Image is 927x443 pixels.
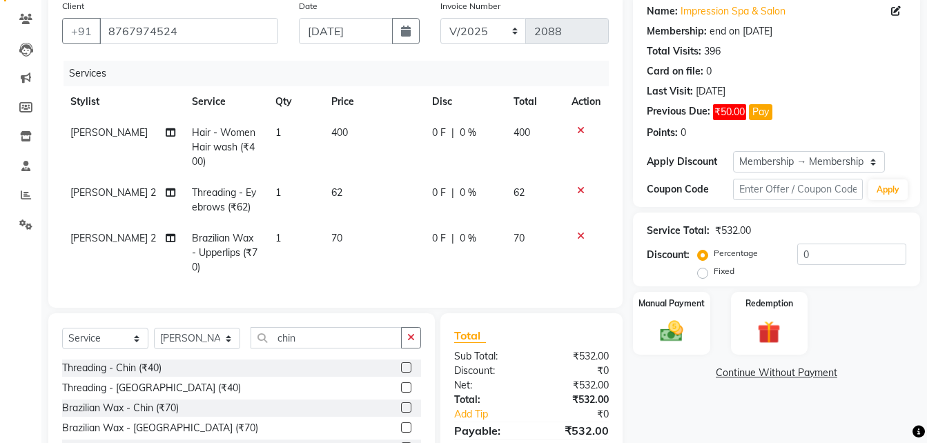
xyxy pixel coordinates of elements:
[444,407,546,422] a: Add Tip
[275,186,281,199] span: 1
[681,126,686,140] div: 0
[444,378,531,393] div: Net:
[451,186,454,200] span: |
[505,86,563,117] th: Total
[454,328,486,343] span: Total
[713,104,746,120] span: ₹50.00
[62,361,162,375] div: Threading - Chin (₹40)
[647,182,733,197] div: Coupon Code
[444,349,531,364] div: Sub Total:
[451,231,454,246] span: |
[70,186,156,199] span: [PERSON_NAME] 2
[704,44,721,59] div: 396
[531,349,619,364] div: ₹532.00
[647,84,693,99] div: Last Visit:
[323,86,424,117] th: Price
[275,232,281,244] span: 1
[62,381,241,395] div: Threading - [GEOGRAPHIC_DATA] (₹40)
[653,318,690,344] img: _cash.svg
[647,248,690,262] div: Discount:
[696,84,725,99] div: [DATE]
[563,86,609,117] th: Action
[647,24,707,39] div: Membership:
[647,64,703,79] div: Card on file:
[70,232,156,244] span: [PERSON_NAME] 2
[868,179,908,200] button: Apply
[647,44,701,59] div: Total Visits:
[714,265,734,277] label: Fixed
[62,421,258,435] div: Brazilian Wax - [GEOGRAPHIC_DATA] (₹70)
[331,232,342,244] span: 70
[451,126,454,140] span: |
[331,126,348,139] span: 400
[460,231,476,246] span: 0 %
[647,126,678,140] div: Points:
[460,126,476,140] span: 0 %
[514,186,525,199] span: 62
[432,126,446,140] span: 0 F
[64,61,619,86] div: Services
[331,186,342,199] span: 62
[514,232,525,244] span: 70
[531,364,619,378] div: ₹0
[638,297,705,310] label: Manual Payment
[745,297,793,310] label: Redemption
[647,4,678,19] div: Name:
[514,126,530,139] span: 400
[192,232,257,273] span: Brazilian Wax - Upperlips (₹70)
[749,104,772,120] button: Pay
[192,186,256,213] span: Threading - Eyebrows (₹62)
[647,224,710,238] div: Service Total:
[267,86,323,117] th: Qty
[636,366,917,380] a: Continue Without Payment
[62,18,101,44] button: +91
[460,186,476,200] span: 0 %
[715,224,751,238] div: ₹532.00
[531,378,619,393] div: ₹532.00
[531,422,619,439] div: ₹532.00
[706,64,712,79] div: 0
[647,155,733,169] div: Apply Discount
[681,4,785,19] a: Impression Spa & Salon
[531,393,619,407] div: ₹532.00
[99,18,278,44] input: Search by Name/Mobile/Email/Code
[62,401,179,415] div: Brazilian Wax - Chin (₹70)
[192,126,255,168] span: Hair - Women Hair wash (₹400)
[424,86,505,117] th: Disc
[275,126,281,139] span: 1
[444,422,531,439] div: Payable:
[546,407,619,422] div: ₹0
[432,231,446,246] span: 0 F
[750,318,788,346] img: _gift.svg
[432,186,446,200] span: 0 F
[733,179,863,200] input: Enter Offer / Coupon Code
[251,327,402,348] input: Search or Scan
[444,364,531,378] div: Discount:
[70,126,148,139] span: [PERSON_NAME]
[444,393,531,407] div: Total:
[62,86,184,117] th: Stylist
[647,104,710,120] div: Previous Due:
[184,86,267,117] th: Service
[714,247,758,259] label: Percentage
[710,24,772,39] div: end on [DATE]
